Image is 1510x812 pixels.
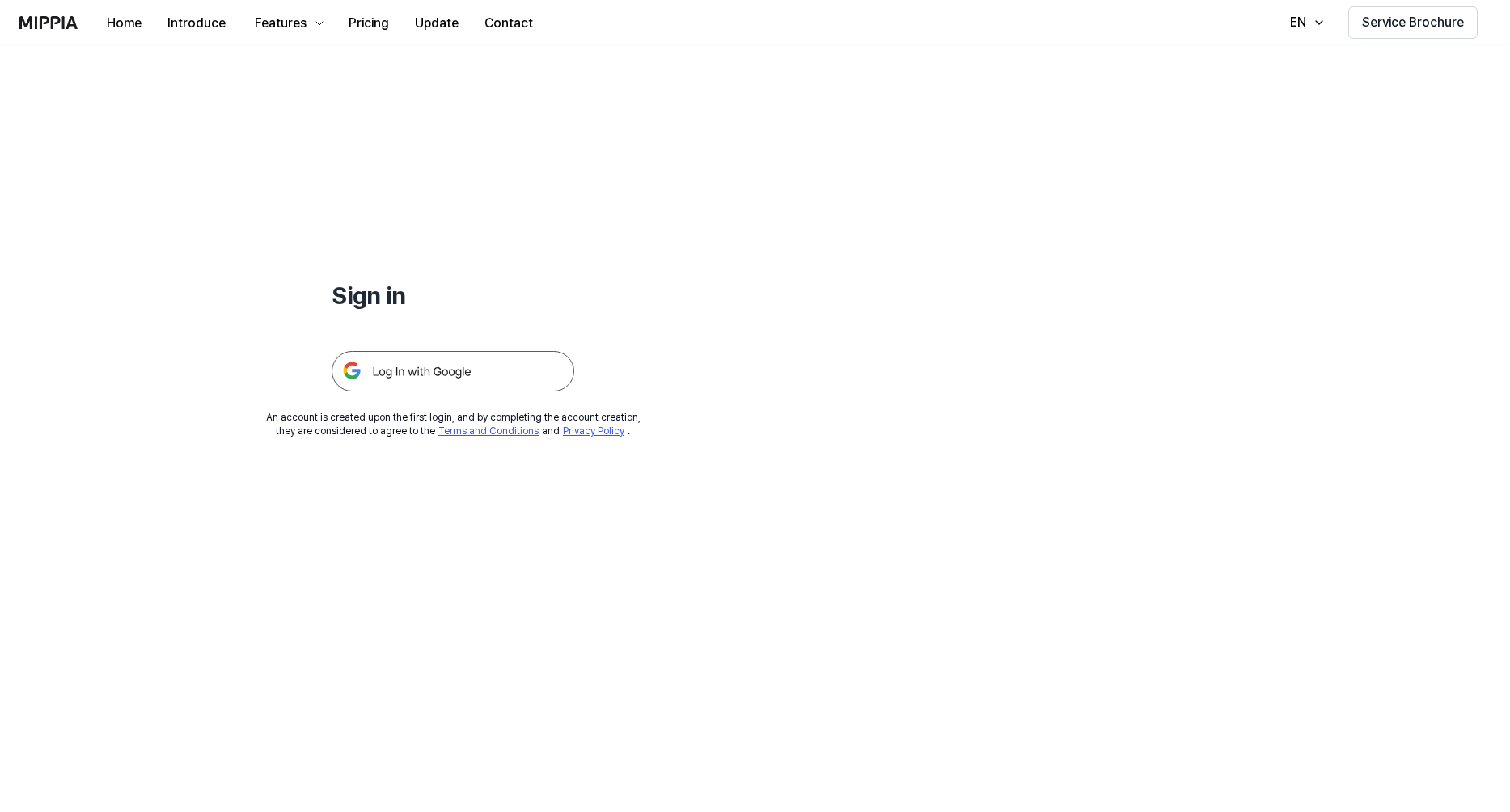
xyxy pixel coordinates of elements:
button: Pricing [336,7,402,40]
div: EN [1287,13,1309,32]
button: Features [239,7,336,40]
img: 구글 로그인 버튼 [332,351,574,391]
button: Service Brochure [1348,6,1478,39]
a: Privacy Policy [563,425,624,437]
h1: Sign in [332,278,574,312]
button: Update [402,7,472,40]
a: Update [402,1,472,45]
div: Features [252,14,310,33]
button: Contact [472,7,546,40]
button: Introduce [154,7,239,40]
button: Home [94,7,154,40]
button: EN [1274,6,1335,39]
div: An account is created upon the first login, and by completing the account creation, they are cons... [266,411,641,438]
img: logo [19,16,78,29]
a: Terms and Conditions [438,425,539,437]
